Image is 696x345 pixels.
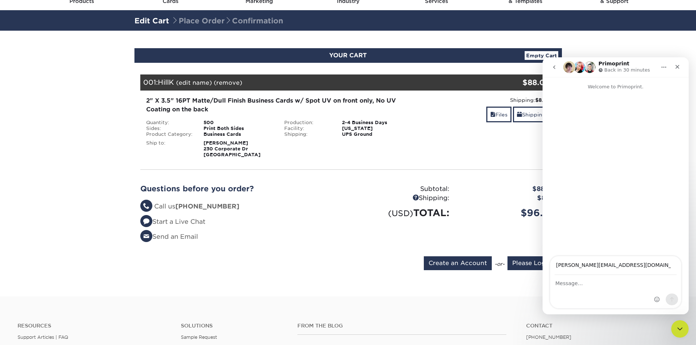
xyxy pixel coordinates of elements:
[140,184,343,193] h2: Questions before you order?
[141,126,198,131] div: Sides:
[455,193,562,203] div: $8.96
[388,208,413,218] small: (USD)
[535,97,550,103] strong: $8.96
[198,126,279,131] div: Print Both Sides
[279,131,336,137] div: Shipping:
[525,51,558,60] a: Empty Cart
[198,120,279,126] div: 500
[171,16,283,25] span: Place Order Confirmation
[141,120,198,126] div: Quantity:
[507,256,556,270] input: Please Login
[348,206,455,220] div: TOTAL:
[513,107,550,122] a: Shipping
[348,193,455,203] div: Shipping:
[495,261,505,267] em: -or-
[141,140,198,158] div: Ship to:
[486,107,511,122] a: Files
[297,323,506,329] h4: From the Blog
[543,57,689,314] iframe: Intercom live chat
[279,120,336,126] div: Production:
[526,334,571,340] a: [PHONE_NUMBER]
[214,79,242,86] a: (remove)
[176,79,212,86] a: (edit name)
[329,52,367,59] span: YOUR CART
[424,256,492,270] input: Create an Account
[487,77,551,88] div: $88.00
[336,126,417,131] div: [US_STATE]
[146,96,412,114] div: 2" X 3.5" 16PT Matte/Dull Finish Business Cards w/ Spot UV on front only, No UV Coating on the back
[140,74,487,91] div: 001:
[279,126,336,131] div: Facility:
[336,131,417,137] div: UPS Ground
[671,320,689,338] iframe: Intercom live chat
[134,16,169,25] a: Edit Cart
[198,131,279,137] div: Business Cards
[140,202,343,211] li: Call us
[140,233,198,240] a: Send an Email
[423,96,550,104] div: Shipping:
[181,323,286,329] h4: Solutions
[490,112,495,118] span: files
[141,131,198,137] div: Product Category:
[336,120,417,126] div: 2-4 Business Days
[18,323,170,329] h4: Resources
[526,323,678,329] a: Contact
[175,203,239,210] strong: [PHONE_NUMBER]
[348,184,455,194] div: Subtotal:
[517,112,522,118] span: shipping
[204,140,260,157] strong: [PERSON_NAME] 230 Corporate Dr [GEOGRAPHIC_DATA]
[455,206,562,220] div: $96.96
[181,334,217,340] a: Sample Request
[158,78,174,86] span: HillK
[455,184,562,194] div: $88.00
[140,218,205,225] a: Start a Live Chat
